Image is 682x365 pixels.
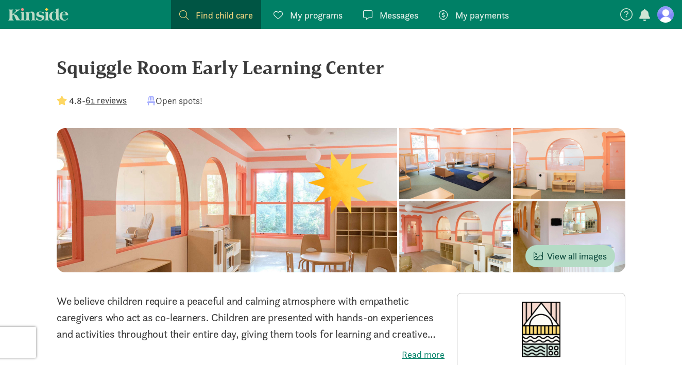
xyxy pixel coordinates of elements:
div: Squiggle Room Early Learning Center [57,54,625,81]
span: My programs [290,8,343,22]
button: 61 reviews [86,93,127,107]
span: Find child care [196,8,253,22]
label: Read more [57,349,445,361]
span: Messages [380,8,418,22]
span: My payments [455,8,509,22]
div: Open spots! [147,94,202,108]
div: - [57,94,127,108]
img: Provider logo [522,302,560,357]
a: Kinside [8,8,69,21]
span: View all images [534,249,607,263]
p: We believe children require a peaceful and calming atmosphere with empathetic caregivers who act ... [57,293,445,342]
strong: 4.8 [69,95,82,107]
button: View all images [525,245,615,267]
